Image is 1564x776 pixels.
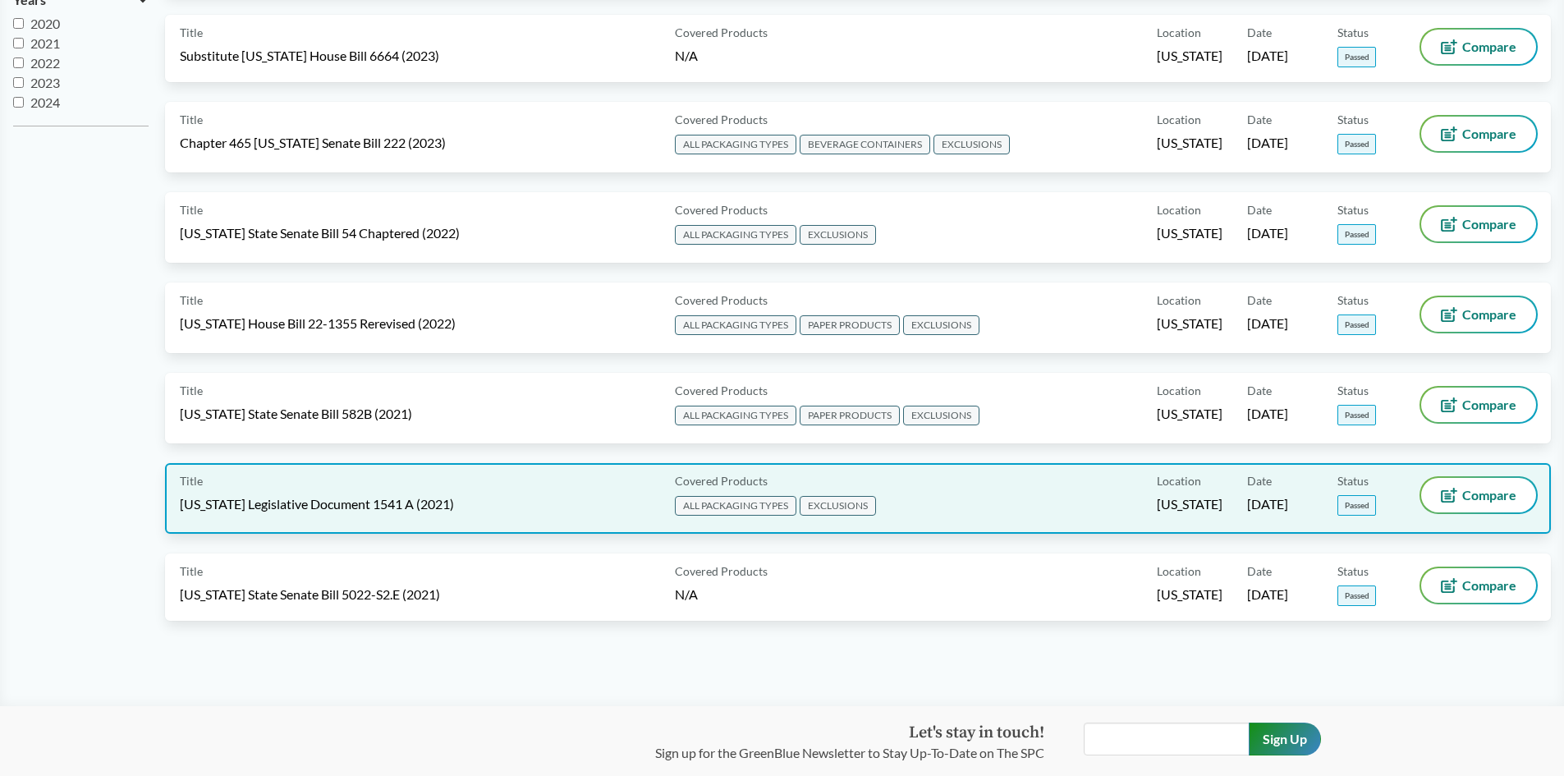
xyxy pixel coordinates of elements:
[675,382,768,399] span: Covered Products
[1247,224,1288,242] span: [DATE]
[180,201,203,218] span: Title
[1462,308,1516,321] span: Compare
[675,472,768,489] span: Covered Products
[1157,495,1222,513] span: [US_STATE]
[675,406,796,425] span: ALL PACKAGING TYPES
[1462,398,1516,411] span: Compare
[1462,127,1516,140] span: Compare
[903,406,979,425] span: EXCLUSIONS
[1157,405,1222,423] span: [US_STATE]
[675,24,768,41] span: Covered Products
[1157,111,1201,128] span: Location
[1462,579,1516,592] span: Compare
[800,496,876,516] span: EXCLUSIONS
[180,47,439,65] span: Substitute [US_STATE] House Bill 6664 (2023)
[1421,207,1536,241] button: Compare
[1337,382,1369,399] span: Status
[1247,292,1272,309] span: Date
[800,406,900,425] span: PAPER PRODUCTS
[180,382,203,399] span: Title
[1421,568,1536,603] button: Compare
[1247,111,1272,128] span: Date
[180,495,454,513] span: [US_STATE] Legislative Document 1541 A (2021)
[30,94,60,110] span: 2024
[675,111,768,128] span: Covered Products
[800,225,876,245] span: EXCLUSIONS
[13,97,24,108] input: 2024
[1337,562,1369,580] span: Status
[1337,47,1376,67] span: Passed
[1157,315,1222,333] span: [US_STATE]
[800,135,930,154] span: BEVERAGE CONTAINERS
[180,562,203,580] span: Title
[1157,134,1222,152] span: [US_STATE]
[903,315,979,335] span: EXCLUSIONS
[13,38,24,48] input: 2021
[1247,24,1272,41] span: Date
[1337,201,1369,218] span: Status
[13,77,24,88] input: 2023
[800,315,900,335] span: PAPER PRODUCTS
[909,723,1044,743] strong: Let's stay in touch!
[1337,24,1369,41] span: Status
[1421,297,1536,332] button: Compare
[655,743,1044,763] p: Sign up for the GreenBlue Newsletter to Stay Up-To-Date on The SPC
[1157,562,1201,580] span: Location
[13,18,24,29] input: 2020
[30,75,60,90] span: 2023
[180,472,203,489] span: Title
[1462,218,1516,231] span: Compare
[1421,388,1536,422] button: Compare
[1249,723,1321,755] input: Sign Up
[180,111,203,128] span: Title
[180,315,456,333] span: [US_STATE] House Bill 22-1355 Rerevised (2022)
[1337,585,1376,606] span: Passed
[1157,24,1201,41] span: Location
[1421,30,1536,64] button: Compare
[1247,315,1288,333] span: [DATE]
[1157,585,1222,604] span: [US_STATE]
[1337,315,1376,335] span: Passed
[180,405,412,423] span: [US_STATE] State Senate Bill 582B (2021)
[1337,292,1369,309] span: Status
[675,315,796,335] span: ALL PACKAGING TYPES
[675,135,796,154] span: ALL PACKAGING TYPES
[1247,495,1288,513] span: [DATE]
[1337,134,1376,154] span: Passed
[30,16,60,31] span: 2020
[30,55,60,71] span: 2022
[675,562,768,580] span: Covered Products
[13,57,24,68] input: 2022
[933,135,1010,154] span: EXCLUSIONS
[675,292,768,309] span: Covered Products
[675,496,796,516] span: ALL PACKAGING TYPES
[1337,405,1376,425] span: Passed
[675,225,796,245] span: ALL PACKAGING TYPES
[1157,224,1222,242] span: [US_STATE]
[1247,134,1288,152] span: [DATE]
[1421,478,1536,512] button: Compare
[180,134,446,152] span: Chapter 465 [US_STATE] Senate Bill 222 (2023)
[1157,472,1201,489] span: Location
[1157,382,1201,399] span: Location
[1421,117,1536,151] button: Compare
[1157,201,1201,218] span: Location
[1337,472,1369,489] span: Status
[1247,47,1288,65] span: [DATE]
[1247,585,1288,604] span: [DATE]
[1462,489,1516,502] span: Compare
[30,35,60,51] span: 2021
[180,585,440,604] span: [US_STATE] State Senate Bill 5022-S2.E (2021)
[1247,382,1272,399] span: Date
[1247,405,1288,423] span: [DATE]
[180,24,203,41] span: Title
[1337,111,1369,128] span: Status
[180,224,460,242] span: [US_STATE] State Senate Bill 54 Chaptered (2022)
[675,586,698,602] span: N/A
[180,292,203,309] span: Title
[675,48,698,63] span: N/A
[1247,201,1272,218] span: Date
[1157,47,1222,65] span: [US_STATE]
[1462,40,1516,53] span: Compare
[1247,472,1272,489] span: Date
